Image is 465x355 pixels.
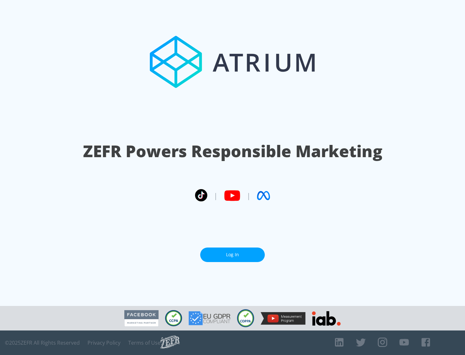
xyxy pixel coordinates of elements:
h1: ZEFR Powers Responsible Marketing [83,140,382,162]
span: © 2025 ZEFR All Rights Reserved [5,340,80,346]
span: | [214,191,218,200]
span: | [247,191,251,200]
a: Log In [200,248,265,262]
img: YouTube Measurement Program [261,312,305,325]
img: IAB [312,311,341,326]
a: Terms of Use [128,340,160,346]
img: GDPR Compliant [189,311,231,325]
img: CCPA Compliant [165,310,182,326]
a: Privacy Policy [88,340,120,346]
img: COPPA Compliant [237,309,254,327]
img: Facebook Marketing Partner [124,310,159,327]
